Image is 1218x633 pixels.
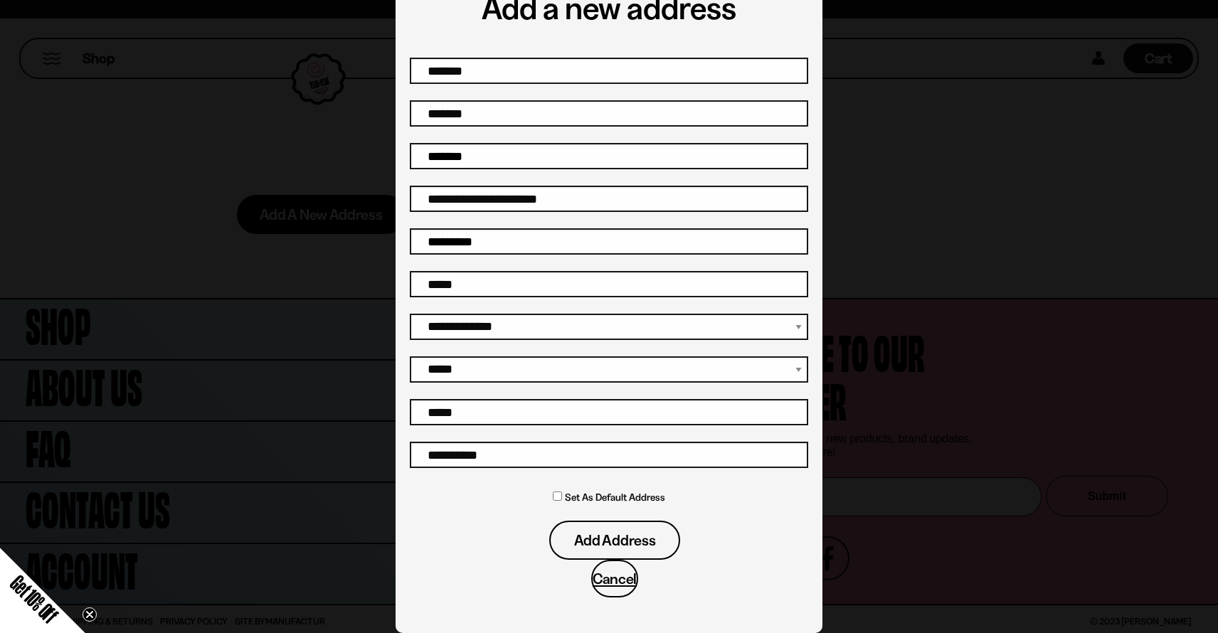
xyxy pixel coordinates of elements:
span: Get 10% Off [6,571,62,627]
button: Close teaser [83,607,97,622]
span: Add address [574,533,656,548]
button: Add address [549,521,680,560]
span: Cancel [593,571,637,586]
button: Cancel [591,560,638,597]
label: Set as default address [565,489,665,506]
